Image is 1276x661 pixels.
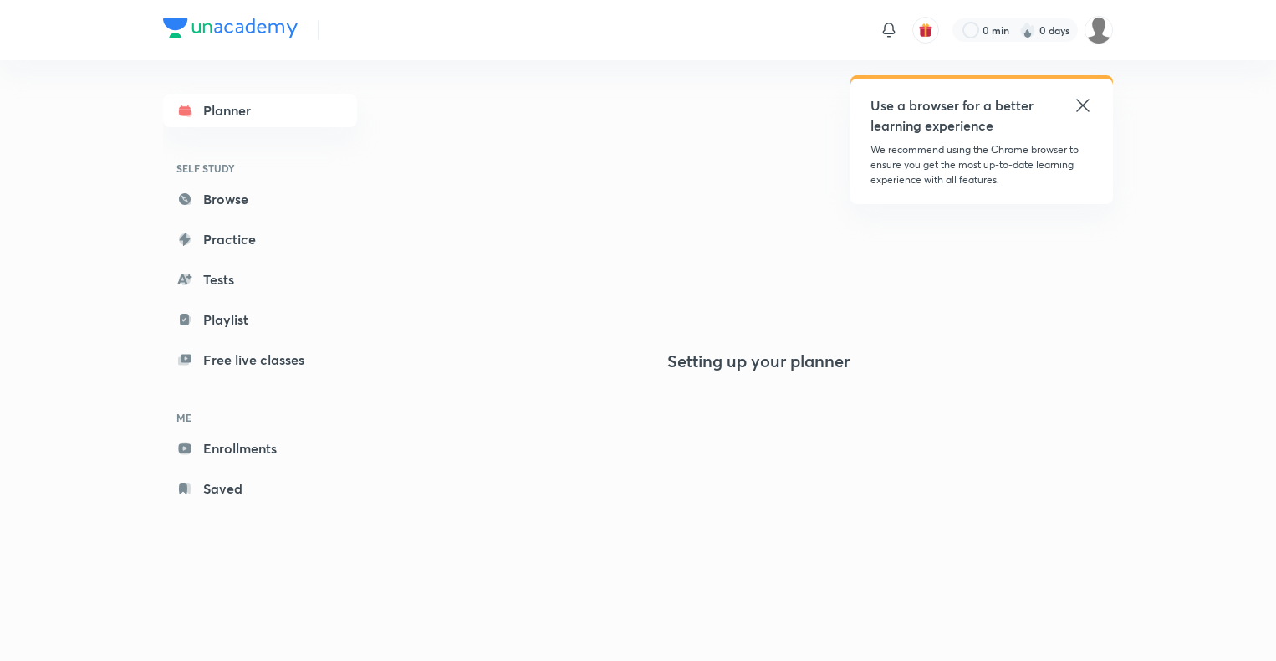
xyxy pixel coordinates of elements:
[918,23,933,38] img: avatar
[912,17,939,44] button: avatar
[163,154,357,182] h6: SELF STUDY
[163,472,357,505] a: Saved
[1019,22,1036,38] img: streak
[163,223,357,256] a: Practice
[163,182,357,216] a: Browse
[163,403,357,432] h6: ME
[163,18,298,38] img: Company Logo
[163,18,298,43] a: Company Logo
[667,351,850,371] h4: Setting up your planner
[870,95,1037,136] h5: Use a browser for a better learning experience
[163,432,357,465] a: Enrollments
[163,343,357,377] a: Free live classes
[163,263,357,296] a: Tests
[163,94,357,127] a: Planner
[1085,16,1113,44] img: Farhan Niazi
[163,303,357,336] a: Playlist
[870,142,1093,187] p: We recommend using the Chrome browser to ensure you get the most up-to-date learning experience w...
